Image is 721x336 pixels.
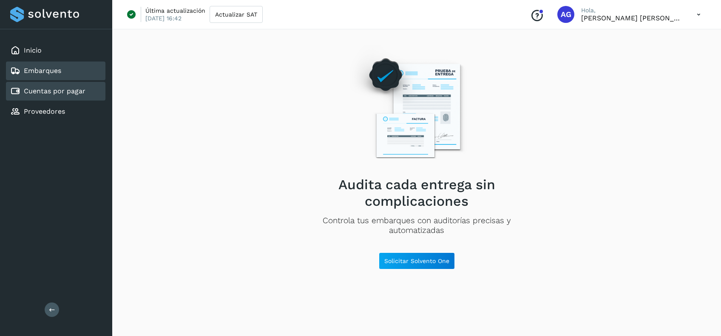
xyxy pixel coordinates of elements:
[295,176,538,209] h2: Audita cada entrega sin complicaciones
[379,252,455,269] button: Solicitar Solvento One
[210,6,263,23] button: Actualizar SAT
[215,11,257,17] span: Actualizar SAT
[384,258,449,264] span: Solicitar Solvento One
[24,46,42,54] a: Inicio
[343,45,490,170] img: Empty state image
[581,14,683,22] p: Abigail Gonzalez Leon
[145,7,205,14] p: Última actualización
[6,82,105,101] div: Cuentas por pagar
[6,62,105,80] div: Embarques
[581,7,683,14] p: Hola,
[24,107,65,115] a: Proveedores
[6,102,105,121] div: Proveedores
[145,14,182,22] p: [DATE] 16:42
[6,41,105,60] div: Inicio
[295,216,538,235] p: Controla tus embarques con auditorías precisas y automatizadas
[24,67,61,75] a: Embarques
[24,87,85,95] a: Cuentas por pagar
